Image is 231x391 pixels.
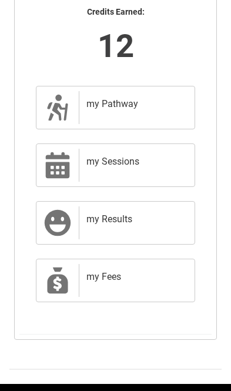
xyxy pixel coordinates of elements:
lightning-formatted-text: Credits Earned: [38,7,193,18]
span: Description of icon when needed [43,93,72,122]
a: my Fees [36,259,195,302]
h2: my Sessions [86,156,183,168]
h2: my Pathway [86,98,183,110]
a: my Results [36,201,195,245]
span: My Payments [43,266,72,295]
a: my Sessions [36,143,195,187]
img: REDU_GREY_LINE [9,367,222,371]
h2: my Results [86,213,183,225]
a: my Pathway [36,86,195,129]
h2: my Fees [86,271,183,283]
